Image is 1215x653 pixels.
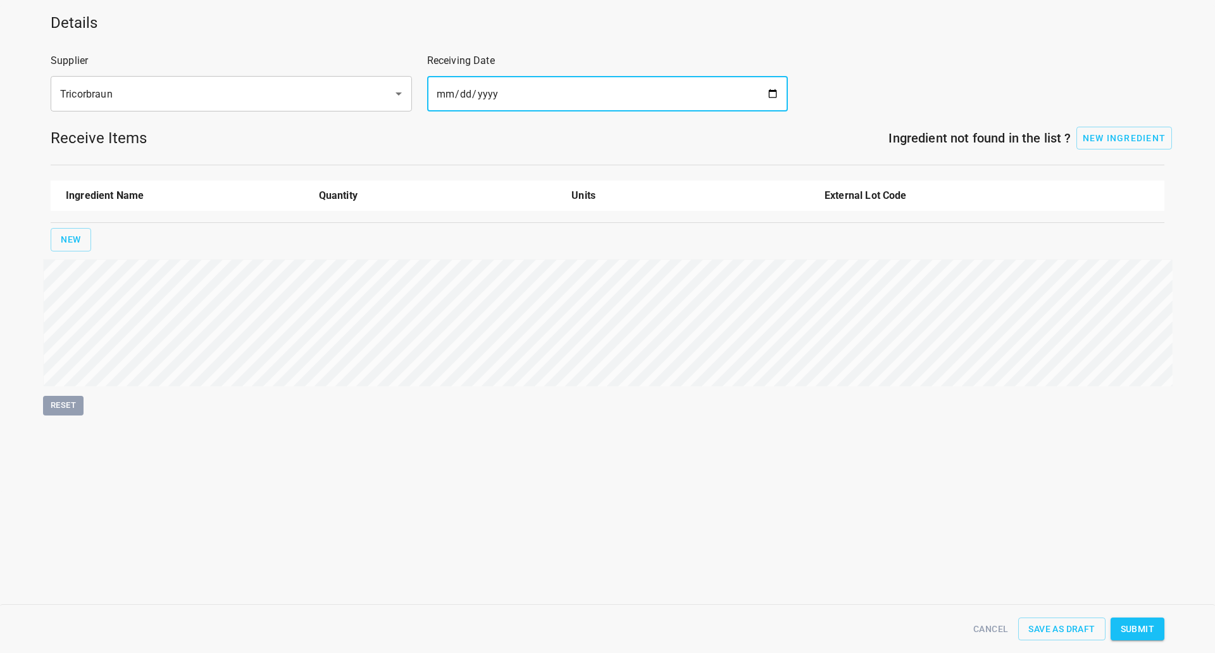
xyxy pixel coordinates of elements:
[43,396,84,415] button: Reset
[49,398,77,413] span: Reset
[1028,621,1095,637] span: Save as Draft
[1121,621,1154,637] span: Submit
[1076,127,1173,149] button: add
[51,13,1164,33] h5: Details
[968,618,1013,641] button: Cancel
[319,188,557,203] p: Quantity
[51,228,91,251] button: New
[390,85,408,103] button: Open
[66,188,304,203] p: Ingredient Name
[61,232,81,248] span: New
[51,128,147,148] h5: Receive Items
[973,621,1008,637] span: Cancel
[51,53,412,68] p: Supplier
[571,188,809,203] p: Units
[147,128,1071,148] h6: Ingredient not found in the list ?
[825,188,1062,203] p: External Lot Code
[1083,133,1166,143] span: New Ingredient
[1111,618,1164,641] button: Submit
[1018,618,1105,641] button: Save as Draft
[427,53,788,68] p: Receiving Date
